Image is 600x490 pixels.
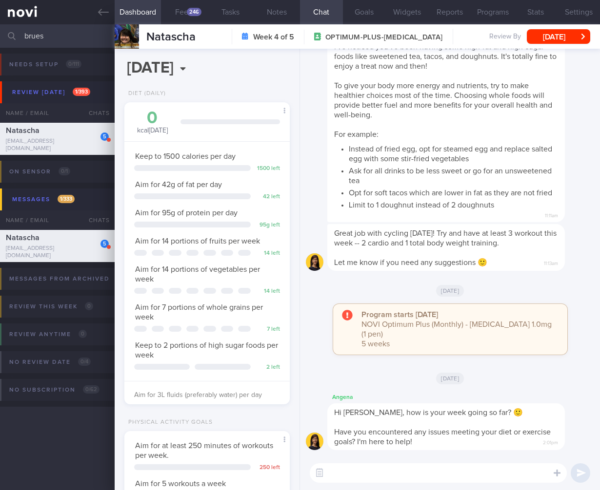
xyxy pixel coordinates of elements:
strong: Week 4 of 5 [253,32,294,42]
div: [EMAIL_ADDRESS][DOMAIN_NAME] [6,245,109,260]
div: kcal [DATE] [134,110,171,135]
strong: Program starts [DATE] [361,311,438,319]
div: [EMAIL_ADDRESS][DOMAIN_NAME] [6,138,109,152]
div: 1500 left [256,165,280,172]
span: Natascha [6,234,40,242]
span: Natascha [146,31,196,43]
span: 2:01pm [543,437,558,446]
span: 0 / 62 [83,385,100,394]
div: Review this week [7,300,96,313]
div: Messages from Archived [7,272,139,285]
span: 1 / 333 [58,195,75,203]
span: Have you encountered any issues meeting your diet or exercise goals? I'm here to help! [334,428,551,446]
span: 5 weeks [361,340,390,348]
span: 0 / 111 [66,60,81,68]
span: Aim for 95g of protein per day [135,209,238,217]
span: 11:11am [545,210,558,219]
span: Aim for 5 workouts a week [135,480,226,488]
span: Aim for at least 250 minutes of workouts per week. [135,442,273,459]
span: OPTIMUM-PLUS-[MEDICAL_DATA] [325,33,442,42]
li: Limit to 1 doughnut instead of 2 doughnuts [349,198,558,210]
div: Review anytime [7,328,89,341]
div: 0 [134,110,171,127]
span: To give your body more energy and nutrients, try to make healthier choices most of the time. Choo... [334,82,552,119]
div: Review [DATE] [10,86,93,99]
span: NOVI Optimum Plus (Monthly) - [MEDICAL_DATA] 1.0mg (1 pen) [361,320,552,338]
span: I've noticed you've been having some high-fat and high-sugar foods like sweetened tea, tacos, and... [334,43,557,70]
div: 95 g left [256,222,280,229]
button: [DATE] [527,29,590,44]
span: 0 [85,302,93,310]
span: Keep to 1500 calories per day [135,152,236,160]
div: 246 [187,8,201,16]
div: Needs setup [7,58,84,71]
div: Diet (Daily) [124,90,166,97]
li: Instead of fried egg, opt for steamed egg and replace salted egg with some stir-fried vegetables [349,142,558,164]
span: 11:13am [544,258,558,267]
span: 1 / 393 [73,88,90,96]
span: Hi [PERSON_NAME], how is your week going so far? 🙂 [334,409,523,416]
li: Ask for all drinks to be less sweet or go for an unsweetened tea [349,164,558,186]
span: Aim for 14 portions of vegetables per week [135,265,260,283]
div: 250 left [256,464,280,471]
div: 14 left [256,250,280,257]
span: [DATE] [436,373,464,384]
span: Natascha [6,127,40,134]
div: Angena [327,392,594,403]
span: Aim for 42g of fat per day [135,181,222,188]
div: Chats [76,103,115,123]
div: Physical Activity Goals [124,419,213,426]
div: 42 left [256,193,280,201]
div: 14 left [256,288,280,295]
span: Aim for 14 portions of fruits per week [135,237,260,245]
span: Aim for 3L fluids (preferably water) per day [134,392,262,398]
span: 0 [79,330,87,338]
span: Review By [489,33,521,41]
div: On sensor [7,165,73,178]
li: Opt for soft tacos which are lower in fat as they are not fried [349,186,558,198]
span: Let me know if you need any suggestions 🙂 [334,259,487,266]
span: 0 / 4 [78,358,91,366]
div: 5 [100,132,109,141]
span: [DATE] [436,285,464,297]
div: 5 [100,240,109,248]
div: Chats [76,210,115,230]
span: 0 / 1 [59,167,70,175]
span: For example: [334,131,379,138]
span: Aim for 7 portions of whole grains per week [135,303,263,321]
div: 7 left [256,326,280,333]
div: No subscription [7,383,102,396]
span: Great job with cycling [DATE]! Try and have at least 3 workout this week -- 2 cardio and 1 total ... [334,229,557,247]
div: 2 left [256,364,280,371]
span: Keep to 2 portions of high sugar foods per week [135,341,278,359]
div: Messages [10,193,77,206]
div: No review date [7,356,93,369]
